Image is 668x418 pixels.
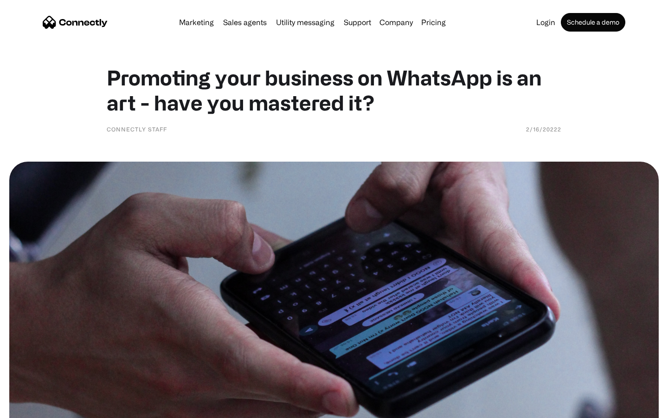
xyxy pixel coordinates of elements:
a: Login [533,19,559,26]
h1: Promoting your business on WhatsApp is an art - have you mastered it? [107,65,561,115]
a: Marketing [175,19,218,26]
a: Support [340,19,375,26]
a: Sales agents [219,19,270,26]
div: Connectly Staff [107,124,167,134]
a: Utility messaging [272,19,338,26]
a: Schedule a demo [561,13,625,32]
div: 2/16/20222 [526,124,561,134]
ul: Language list [19,402,56,415]
div: Company [379,16,413,29]
a: Pricing [417,19,450,26]
aside: Language selected: English [9,402,56,415]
